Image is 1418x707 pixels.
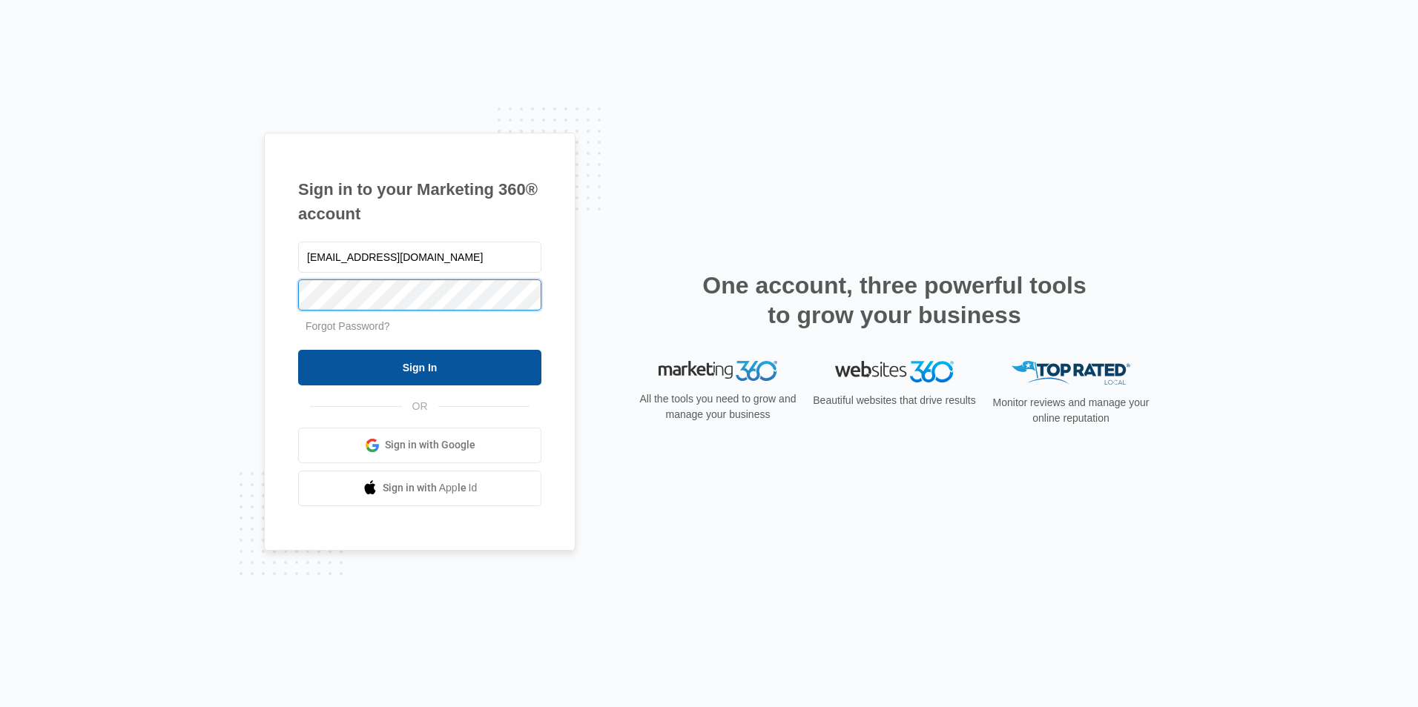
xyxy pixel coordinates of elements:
p: Beautiful websites that drive results [811,393,977,408]
p: All the tools you need to grow and manage your business [635,391,801,422]
span: Sign in with Apple Id [383,480,478,496]
img: Top Rated Local [1012,361,1130,385]
a: Sign in with Google [298,428,541,463]
h2: One account, three powerful tools to grow your business [698,270,1091,330]
a: Forgot Password? [306,320,390,332]
span: OR [402,399,438,414]
img: Marketing 360 [659,361,777,382]
img: Websites 360 [835,361,954,382]
a: Sign in with Apple Id [298,471,541,506]
p: Monitor reviews and manage your online reputation [988,395,1154,426]
input: Email [298,242,541,273]
h1: Sign in to your Marketing 360® account [298,177,541,226]
input: Sign In [298,350,541,385]
span: Sign in with Google [385,437,475,453]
